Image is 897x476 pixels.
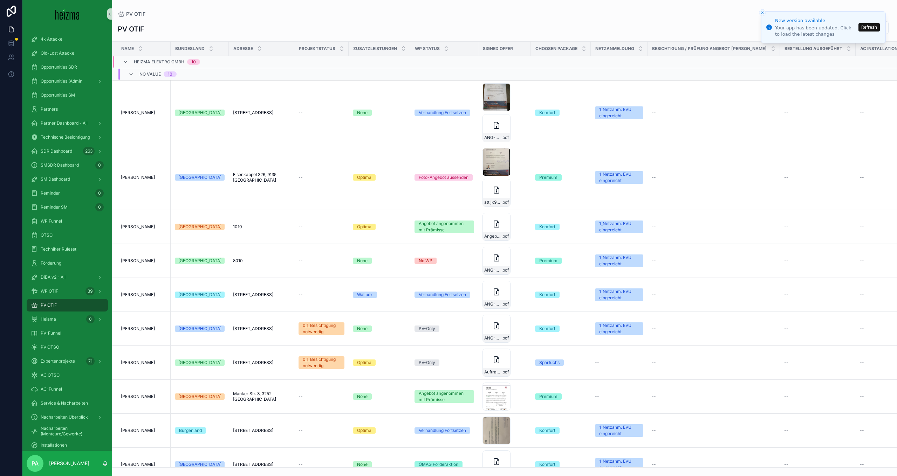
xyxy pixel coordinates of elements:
[41,288,58,294] span: WP OTIF
[175,110,225,116] a: [GEOGRAPHIC_DATA]
[233,172,290,183] span: Eisenkappel 326, 9135 [GEOGRAPHIC_DATA]
[599,288,639,301] div: 1_Netzanm. EVU eingereicht
[784,224,851,230] a: --
[41,344,59,350] span: PV OTSO
[27,145,108,157] a: SDR Dashboard263
[652,428,656,433] span: --
[539,292,555,298] div: Komfort
[233,224,290,230] a: 1010
[41,274,66,280] span: DiBA v2 - All
[175,224,225,230] a: [GEOGRAPHIC_DATA]
[482,315,527,343] a: ANG-PV-2096-Kreuzer-Burger--2025-05-12-(4)_SIG.pdf
[41,358,75,364] span: Expertenprojekte
[535,359,587,366] a: Sparfuchs
[139,71,161,77] span: No value
[303,356,340,369] div: 0_1_Besichtigung notwendig
[353,224,406,230] a: Optima
[357,393,368,400] div: None
[27,173,108,185] a: SM Dashboard
[759,9,766,16] button: Close toast
[652,394,656,399] span: --
[595,106,643,119] a: 1_Netzanm. EVU eingereicht
[27,229,108,241] a: OTSO
[599,458,639,471] div: 1_Netzanm. EVU eingereicht
[121,428,166,433] a: [PERSON_NAME]
[784,175,851,180] a: --
[595,424,643,437] a: 1_Netzanm. EVU eingereicht
[599,424,639,437] div: 1_Netzanm. EVU eingereicht
[233,292,290,297] a: [STREET_ADDRESS]
[41,316,56,322] span: Heiama
[41,330,61,336] span: PV-Funnel
[41,232,53,238] span: OTSO
[860,360,864,365] span: --
[652,258,776,264] a: --
[27,271,108,283] a: DiBA v2 - All
[175,393,225,400] a: [GEOGRAPHIC_DATA]
[233,360,273,365] span: [STREET_ADDRESS]
[860,175,864,180] span: --
[41,92,75,98] span: Opportunities SM
[299,258,303,264] span: --
[178,359,221,366] div: [GEOGRAPHIC_DATA]
[41,218,62,224] span: WP Funnel
[652,326,776,331] a: --
[501,369,509,375] span: .pdf
[41,106,58,112] span: Partners
[121,292,155,297] span: [PERSON_NAME]
[784,292,788,297] span: --
[860,326,864,331] span: --
[419,110,466,116] div: Verhandlung Fortsetzen
[27,159,108,171] a: SMSDR Dashboard0
[784,110,851,115] a: --
[41,400,88,406] span: Service & Nacharbeiten
[535,393,587,400] a: Premium
[860,110,864,115] span: --
[652,110,656,115] span: --
[415,359,474,366] a: PV-Only
[652,258,656,264] span: --
[353,110,406,116] a: None
[357,427,371,434] div: Optima
[652,175,656,180] span: --
[652,224,776,230] a: --
[482,349,527,377] a: AuftragsbestaÌtigung-Heizma-(1).pdf
[41,176,70,182] span: SM Dashboard
[357,325,368,332] div: None
[121,360,166,365] a: [PERSON_NAME]
[27,397,108,409] a: Service & Nacharbeiten
[299,428,303,433] span: --
[415,220,474,233] a: Angebot angenommen mit Prämisse
[415,325,474,332] a: PV-Only
[27,341,108,353] a: PV OTSO
[41,386,62,392] span: AC-Funnel
[41,442,67,448] span: Installationen
[27,61,108,73] a: Opportunities SDR
[27,103,108,115] a: Partners
[121,224,155,230] span: [PERSON_NAME]
[27,425,108,437] a: Nacharbeiten (Monteure/Gewerke)
[357,461,368,468] div: None
[121,258,166,264] a: [PERSON_NAME]
[27,299,108,311] a: PV OTIF
[22,28,112,451] div: scrollable content
[121,175,166,180] a: [PERSON_NAME]
[501,135,509,140] span: .pdf
[121,360,155,365] span: [PERSON_NAME]
[501,199,509,205] span: .pdf
[539,224,555,230] div: Komfort
[419,258,432,264] div: No WP
[501,335,509,341] span: .pdf
[595,458,643,471] a: 1_Netzanm. EVU eingereicht
[233,326,290,331] a: [STREET_ADDRESS]
[55,8,80,20] img: App logo
[484,199,501,205] span: attIjx9EFWVoya3Ft11325-ANG-PV-3470-Watering-2025-09-22
[233,428,290,433] a: [STREET_ADDRESS]
[179,427,202,434] div: Burgenland
[299,322,344,335] a: 0_1_Besichtigung notwendig
[484,135,501,140] span: ANG-PV-3427-Url-2025-09-17-(1)
[415,174,474,181] a: Foto-Angebot aussenden
[175,325,225,332] a: [GEOGRAPHIC_DATA]
[118,10,145,17] a: PV OTIF
[357,174,371,181] div: Optima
